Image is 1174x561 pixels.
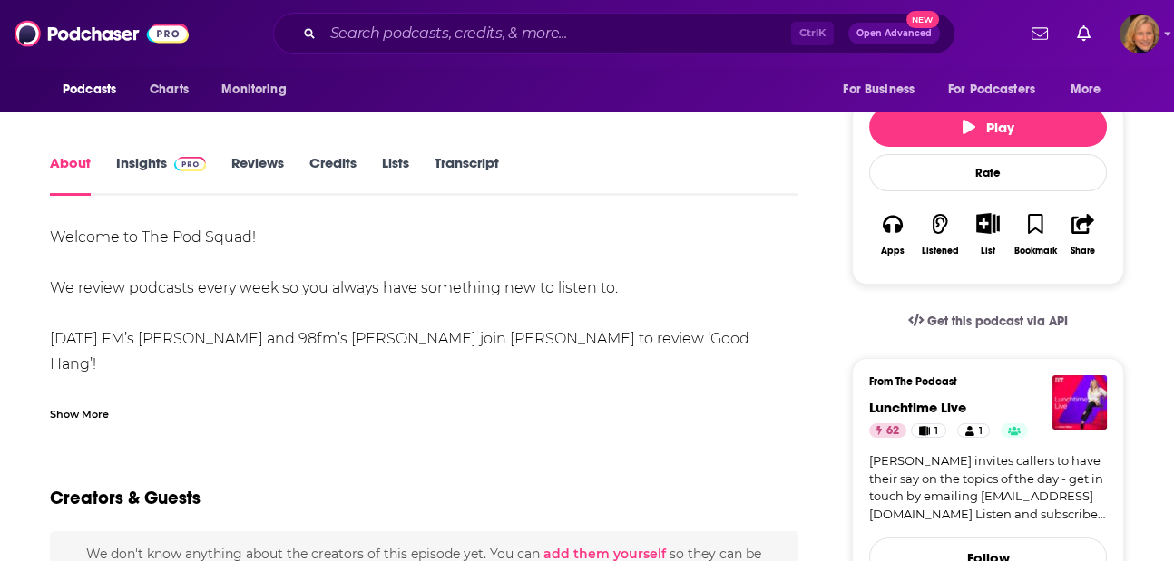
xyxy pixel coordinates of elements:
[957,423,990,438] a: 1
[1024,18,1055,49] a: Show notifications dropdown
[869,201,916,267] button: Apps
[63,77,116,102] span: Podcasts
[869,452,1107,523] a: [PERSON_NAME] invites callers to have their say on the topics of the day - get in touch by emaili...
[50,73,140,107] button: open menu
[869,107,1107,147] button: Play
[221,77,286,102] span: Monitoring
[869,423,906,438] a: 62
[231,154,284,196] a: Reviews
[50,487,201,509] h2: Creators & Guests
[50,154,91,196] a: About
[916,201,964,267] button: Listened
[981,245,995,256] div: List
[922,246,959,256] div: Listened
[848,23,940,44] button: Open AdvancedNew
[948,77,1035,102] span: For Podcasters
[934,422,938,440] span: 1
[382,154,409,196] a: Lists
[869,399,966,416] a: Lunchtime Live
[1070,18,1098,49] a: Show notifications dropdown
[273,13,955,54] div: Search podcasts, credits, & more...
[209,73,309,107] button: open menu
[1058,73,1124,107] button: open menu
[830,73,937,107] button: open menu
[869,375,1092,388] h3: From The Podcast
[1071,246,1095,256] div: Share
[856,29,932,38] span: Open Advanced
[791,22,834,45] span: Ctrl K
[138,73,200,107] a: Charts
[1012,201,1059,267] button: Bookmark
[1120,14,1159,53] img: User Profile
[963,119,1014,136] span: Play
[906,11,939,28] span: New
[150,77,189,102] span: Charts
[15,16,189,51] img: Podchaser - Follow, Share and Rate Podcasts
[978,422,982,440] span: 1
[843,77,915,102] span: For Business
[969,213,1006,233] button: Show More Button
[936,73,1061,107] button: open menu
[309,154,357,196] a: Credits
[1014,246,1057,256] div: Bookmark
[543,546,666,561] button: add them yourself
[323,19,791,48] input: Search podcasts, credits, & more...
[50,225,798,428] div: Welcome to The Pod Squad! We review podcasts every week so you always have something new to liste...
[881,246,905,256] div: Apps
[894,299,1082,343] a: Get this podcast via API
[1071,77,1101,102] span: More
[116,154,206,196] a: InsightsPodchaser Pro
[927,314,1068,329] span: Get this podcast via API
[886,422,899,440] span: 62
[1120,14,1159,53] button: Show profile menu
[1060,201,1107,267] button: Share
[911,423,946,438] a: 1
[1120,14,1159,53] span: Logged in as LauraHVM
[869,154,1107,191] div: Rate
[964,201,1012,267] div: Show More ButtonList
[435,154,499,196] a: Transcript
[174,157,206,171] img: Podchaser Pro
[1052,375,1107,430] img: Lunchtime Live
